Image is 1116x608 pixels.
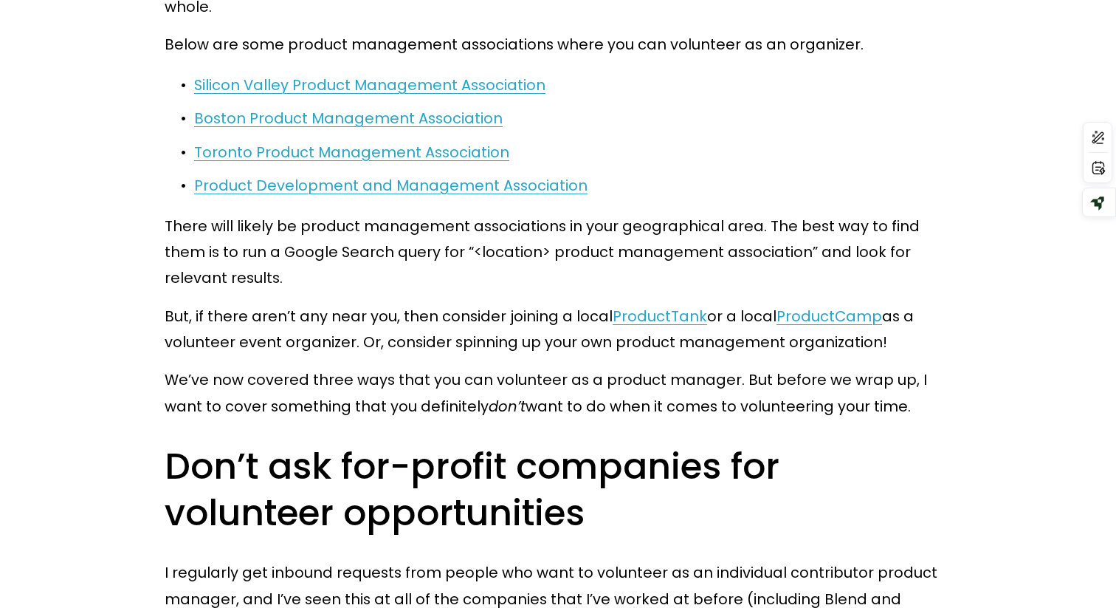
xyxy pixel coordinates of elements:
[194,142,509,163] a: Toronto Product Management Association
[489,396,526,417] em: don’t
[194,75,545,95] a: Silicon Valley Product Management Association
[194,175,588,196] a: Product Development and Management Association
[165,214,951,292] p: There will likely be product management associations in your geographical area. The best way to f...
[165,443,951,536] h2: Don’t ask for-profit companies for volunteer opportunities
[776,306,882,327] a: ProductCamp
[165,367,951,420] p: We’ve now covered three ways that you can volunteer as a product manager. But before we wrap up, ...
[165,32,951,58] p: Below are some product management associations where you can volunteer as an organizer.
[613,306,707,327] a: ProductTank
[165,304,951,356] p: But, if there aren’t any near you, then consider joining a local or a local as a volunteer event ...
[194,108,503,129] a: Boston Product Management Association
